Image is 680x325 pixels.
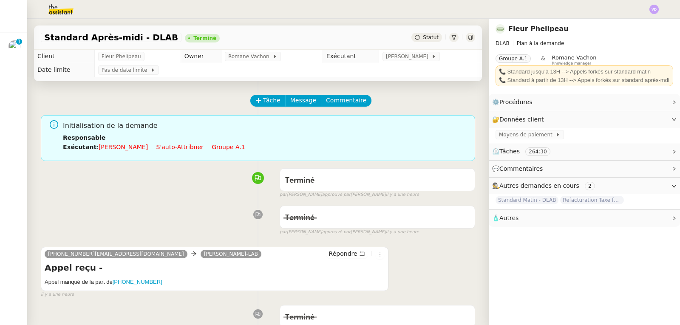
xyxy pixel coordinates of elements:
div: 🔐Données client [489,111,680,128]
span: Données client [499,116,544,123]
img: svg [649,5,659,14]
span: Terminé [285,214,314,222]
span: approuvé par [322,229,351,236]
span: 💬 [492,165,547,172]
span: ⚙️ [492,97,536,107]
td: Date limite [34,63,94,77]
small: [PERSON_NAME] [PERSON_NAME] [280,229,419,236]
div: ⚙️Procédures [489,94,680,110]
span: par [280,191,287,198]
div: 🧴Autres [489,210,680,226]
span: : [96,144,99,150]
span: Moyens de paiement [499,130,555,139]
button: Commentaire [321,95,371,107]
a: Fleur Phelipeau [508,25,569,33]
h5: Appel manqué de la part de [45,278,385,286]
nz-badge-sup: 1 [16,39,22,45]
span: il y a une heure [386,191,419,198]
a: [PERSON_NAME]-LAB [201,250,261,258]
span: Pas de date limite [102,66,150,74]
a: S'auto-attribuer [156,144,204,150]
img: 7f9b6497-4ade-4d5b-ae17-2cbe23708554 [496,24,505,34]
b: Exécutant [63,144,96,150]
span: Terminé [285,177,314,184]
div: 📞 Standard jusqu'à 13H --> Appels forkés sur standard matin [499,68,670,76]
span: [PERSON_NAME] [386,52,431,61]
span: ⏲️ [492,148,557,155]
button: Répondre [326,249,368,258]
span: Procédures [499,99,533,105]
span: 🔐 [492,115,547,124]
span: Tâche [263,96,280,105]
td: Client [34,50,94,63]
span: par [280,229,287,236]
span: Standard Matin - DLAB [496,196,558,204]
nz-tag: 2 [585,182,595,190]
div: ⏲️Tâches 264:30 [489,143,680,160]
span: Message [290,96,316,105]
span: Romane Vachon [228,52,272,61]
button: Tâche [250,95,286,107]
span: il y a une heure [386,229,419,236]
div: 💬Commentaires [489,161,680,177]
span: Répondre [329,249,357,258]
p: 1 [17,39,21,46]
span: Fleur Phelipeau [102,52,141,61]
span: Plan à la demande [517,40,564,46]
div: Terminé [193,36,216,41]
button: Message [285,95,321,107]
span: Standard Après-midi - DLAB [44,33,178,42]
div: 📞 Standard à partir de 13H --> Appels forkés sur standard après-mdi [499,76,670,85]
span: approuvé par [322,191,351,198]
small: [PERSON_NAME] [PERSON_NAME] [280,191,419,198]
span: [PHONE_NUMBER][EMAIL_ADDRESS][DOMAIN_NAME] [48,251,184,257]
span: Commentaire [326,96,366,105]
h4: Appel reçu - [45,262,385,274]
span: & [541,54,545,65]
span: Tâches [499,148,520,155]
span: Refacturation Taxe foncière 2025 [560,196,624,204]
span: Autres [499,215,518,221]
span: Commentaires [499,165,543,172]
div: 🕵️Autres demandes en cours 2 [489,178,680,194]
span: Knowledge manager [552,61,592,66]
span: il y a une heure [41,291,74,298]
img: users%2FnSvcPnZyQ0RA1JfSOxSfyelNlJs1%2Favatar%2Fp1050537-640x427.jpg [8,40,20,52]
nz-tag: Groupe A.1 [496,54,531,63]
span: Autres demandes en cours [499,182,579,189]
td: Owner [181,50,221,63]
span: Terminé [285,314,314,321]
app-user-label: Knowledge manager [552,54,597,65]
span: DLAB [496,40,510,46]
span: 🕵️ [492,182,598,189]
span: Romane Vachon [552,54,597,61]
a: [PHONE_NUMBER] [113,279,162,285]
b: Responsable [63,134,105,141]
td: Exécutant [323,50,379,63]
nz-tag: 264:30 [525,147,550,156]
a: [PERSON_NAME] [99,144,148,150]
span: 🧴 [492,215,518,221]
span: Statut [423,34,439,40]
a: Groupe a.1 [212,144,245,150]
span: Initialisation de la demande [63,120,468,132]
